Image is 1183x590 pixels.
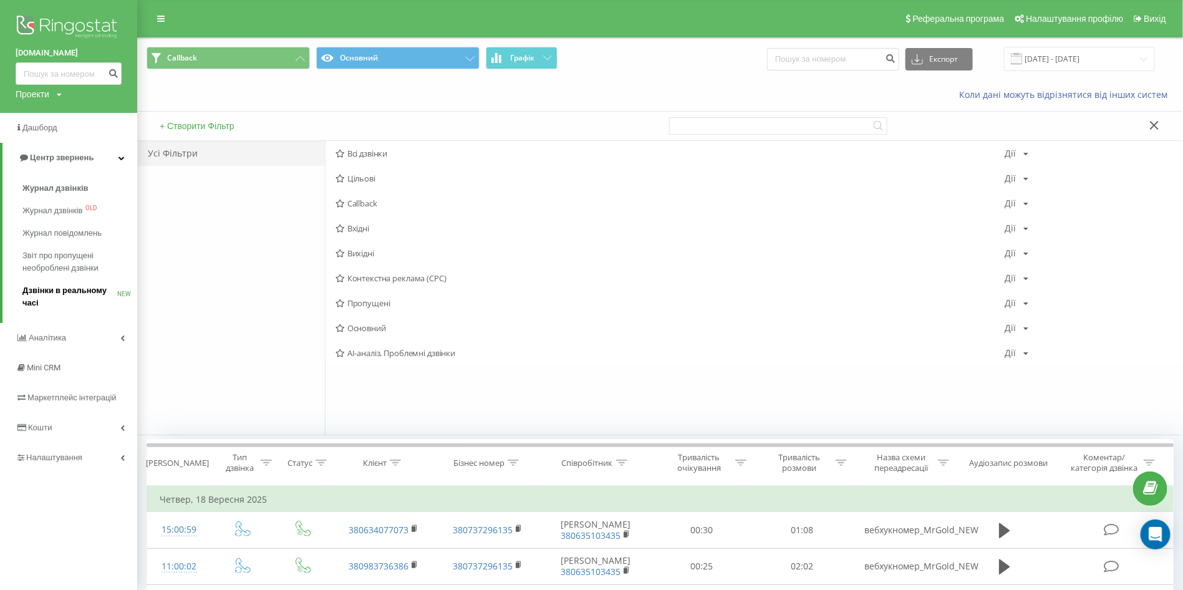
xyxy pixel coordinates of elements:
img: Ringostat logo [16,12,122,44]
div: Аудіозапис розмови [970,458,1048,468]
span: Реферальна програма [913,14,1005,24]
td: Четвер, 18 Вересня 2025 [147,487,1174,512]
span: Всі дзвінки [336,149,1005,158]
a: 380737296135 [453,524,513,536]
span: Дашборд [22,123,57,132]
span: Звіт про пропущені необроблені дзвінки [22,249,131,274]
div: Дії [1005,349,1016,357]
span: Графік [510,54,534,62]
div: Дії [1005,149,1016,158]
input: Пошук за номером [16,62,122,85]
div: Дії [1005,274,1016,283]
span: Вихідні [336,249,1005,258]
span: Вхідні [336,224,1005,233]
td: вебхукномер_MrGold_NEW [852,512,957,548]
span: Цільові [336,174,1005,183]
a: Центр звернень [2,143,137,173]
span: Callback [167,53,197,63]
div: Тип дзвінка [222,452,258,473]
span: Callback [336,199,1005,208]
div: 11:00:02 [160,554,198,579]
td: 01:08 [752,512,852,548]
span: Дзвінки в реальному часі [22,284,117,309]
td: [PERSON_NAME] [539,512,652,548]
a: Коли дані можуть відрізнятися вiд інших систем [959,89,1174,100]
a: 380635103435 [561,530,620,541]
span: Налаштування профілю [1026,14,1123,24]
span: Вихід [1144,14,1166,24]
div: Дії [1005,249,1016,258]
span: Контекстна реклама (CPC) [336,274,1005,283]
span: Журнал дзвінків [22,205,82,217]
div: Дії [1005,224,1016,233]
div: Назва схеми переадресації [868,452,935,473]
span: Аналiтика [29,333,66,342]
span: Кошти [28,423,52,432]
div: 15:00:59 [160,518,198,542]
div: Тривалість розмови [766,452,833,473]
a: Дзвінки в реальному часіNEW [22,279,137,314]
a: [DOMAIN_NAME] [16,47,122,59]
td: вебхукномер_MrGold_NEW [852,548,957,584]
div: Клієнт [363,458,387,468]
span: Журнал дзвінків [22,182,89,195]
button: Основний [316,47,480,69]
div: Тривалість очікування [665,452,732,473]
input: Пошук за номером [767,48,899,70]
a: Журнал дзвінків [22,177,137,200]
span: Журнал повідомлень [22,227,102,239]
span: Основний [336,324,1005,332]
div: Дії [1005,299,1016,307]
span: Налаштування [26,453,82,462]
a: Журнал дзвінківOLD [22,200,137,222]
button: Графік [486,47,558,69]
span: Пропущені [336,299,1005,307]
a: 380635103435 [561,566,620,578]
td: 00:30 [652,512,752,548]
a: 380983736386 [349,560,408,572]
div: [PERSON_NAME] [146,458,209,468]
div: Статус [287,458,312,468]
div: Дії [1005,324,1016,332]
div: Співробітник [562,458,613,468]
span: Mini CRM [27,363,60,372]
span: Центр звернень [30,153,94,162]
td: [PERSON_NAME] [539,548,652,584]
div: Проекти [16,88,49,100]
div: Бізнес номер [453,458,505,468]
div: Open Intercom Messenger [1141,520,1171,549]
div: Усі Фільтри [138,141,325,166]
div: Дії [1005,174,1016,183]
button: Експорт [905,48,973,70]
div: Коментар/категорія дзвінка [1068,452,1141,473]
span: Маркетплейс інтеграцій [27,393,117,402]
a: 380634077073 [349,524,408,536]
button: Закрити [1146,120,1164,133]
a: Звіт про пропущені необроблені дзвінки [22,244,137,279]
td: 02:02 [752,548,852,584]
button: + Створити Фільтр [156,120,238,132]
a: Журнал повідомлень [22,222,137,244]
button: Callback [147,47,310,69]
a: 380737296135 [453,560,513,572]
div: Дії [1005,199,1016,208]
span: AI-аналіз. Проблемні дзвінки [336,349,1005,357]
td: 00:25 [652,548,752,584]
